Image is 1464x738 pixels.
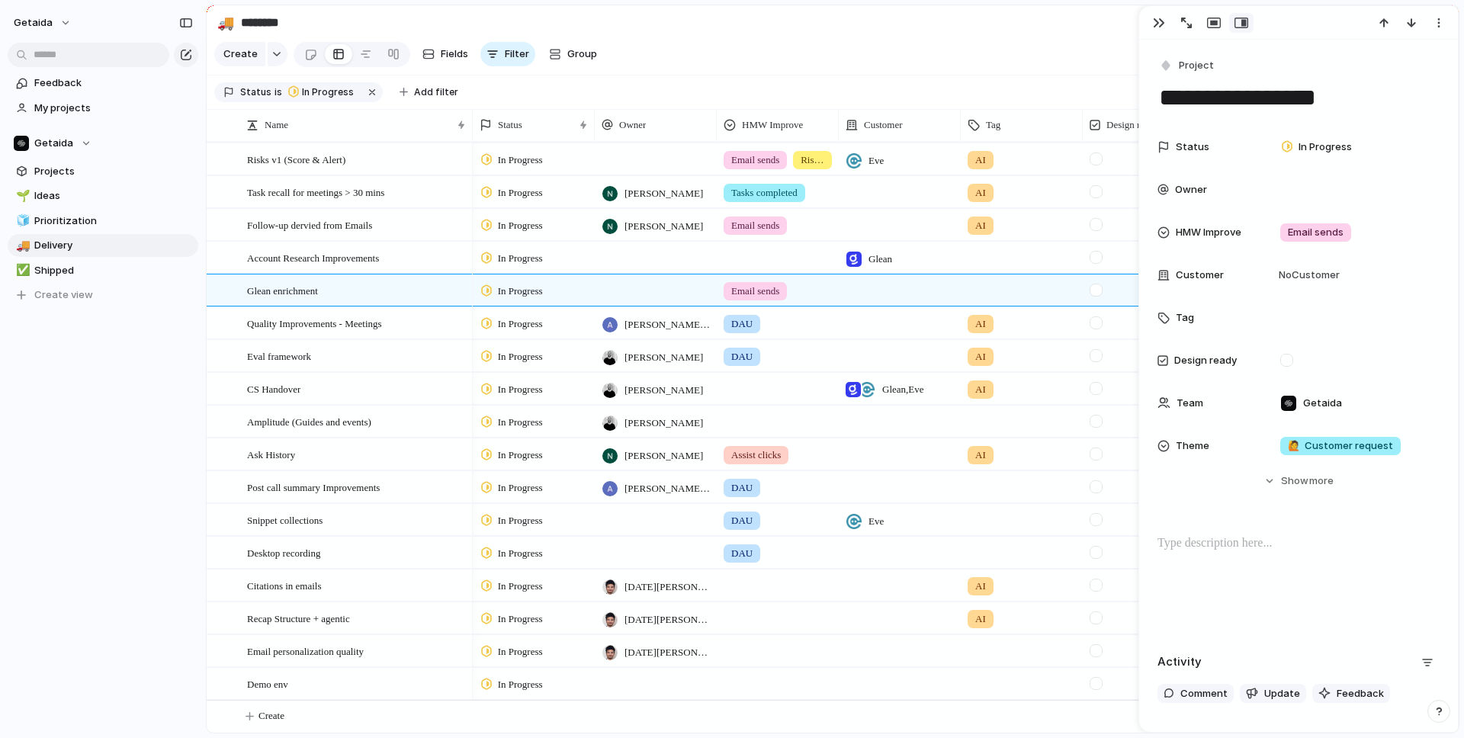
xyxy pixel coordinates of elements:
[8,210,198,233] a: 🧊Prioritization
[416,42,474,66] button: Fields
[1281,473,1308,489] span: Show
[868,514,884,529] span: Eve
[240,85,271,99] span: Status
[1288,438,1393,454] span: Customer request
[247,249,379,266] span: Account Research Improvements
[624,383,703,398] span: [PERSON_NAME]
[498,284,543,299] span: In Progress
[16,188,27,205] div: 🌱
[302,85,354,99] span: In Progress
[1106,117,1159,133] span: Design ready
[34,213,193,229] span: Prioritization
[1179,58,1214,73] span: Project
[498,349,543,364] span: In Progress
[1176,310,1194,326] span: Tag
[274,85,282,99] span: is
[14,213,29,229] button: 🧊
[441,47,468,62] span: Fields
[7,11,79,35] button: getaida
[34,101,193,116] span: My projects
[247,445,295,463] span: Ask History
[498,611,543,627] span: In Progress
[505,47,529,62] span: Filter
[498,480,543,496] span: In Progress
[731,448,781,463] span: Assist clicks
[247,675,288,692] span: Demo env
[414,85,458,99] span: Add filter
[1157,467,1440,495] button: Showmore
[975,382,986,397] span: AI
[214,42,265,66] button: Create
[868,252,892,267] span: Glean
[8,184,198,207] a: 🌱Ideas
[498,448,543,463] span: In Progress
[271,84,285,101] button: is
[1288,439,1300,451] span: 🙋
[1175,182,1207,197] span: Owner
[731,218,779,233] span: Email sends
[14,188,29,204] button: 🌱
[975,185,986,201] span: AI
[1264,686,1300,701] span: Update
[390,82,467,103] button: Add filter
[223,47,258,62] span: Create
[731,152,779,168] span: Email sends
[34,136,73,151] span: Getaida
[14,263,29,278] button: ✅
[864,117,903,133] span: Customer
[247,511,323,528] span: Snippet collections
[731,546,753,561] span: DAU
[247,314,382,332] span: Quality Improvements - Meetings
[8,259,198,282] div: ✅Shipped
[624,416,703,431] span: [PERSON_NAME]
[34,238,193,253] span: Delivery
[8,234,198,257] a: 🚚Delivery
[34,263,193,278] span: Shipped
[34,164,193,179] span: Projects
[498,579,543,594] span: In Progress
[801,152,824,168] span: Risks addressed
[624,219,703,234] span: [PERSON_NAME]
[498,316,543,332] span: In Progress
[8,72,198,95] a: Feedback
[731,513,753,528] span: DAU
[8,160,198,183] a: Projects
[498,415,543,430] span: In Progress
[247,478,380,496] span: Post call summary Improvements
[624,481,710,496] span: [PERSON_NAME] Sarma
[1176,140,1209,155] span: Status
[624,645,710,660] span: [DATE][PERSON_NAME]
[731,480,753,496] span: DAU
[1176,268,1224,283] span: Customer
[247,544,320,561] span: Desktop recording
[1174,353,1237,368] span: Design ready
[498,382,543,397] span: In Progress
[217,12,234,33] div: 🚚
[619,117,646,133] span: Owner
[975,448,986,463] span: AI
[498,677,543,692] span: In Progress
[1309,473,1334,489] span: more
[975,152,986,168] span: AI
[868,153,884,168] span: Eve
[16,237,27,255] div: 🚚
[247,281,318,299] span: Glean enrichment
[1177,396,1203,411] span: Team
[975,218,986,233] span: AI
[624,317,710,332] span: [PERSON_NAME] Sarma
[498,117,522,133] span: Status
[8,97,198,120] a: My projects
[247,347,311,364] span: Eval framework
[498,218,543,233] span: In Progress
[731,284,779,299] span: Email sends
[213,11,238,35] button: 🚚
[1312,684,1390,704] button: Feedback
[498,251,543,266] span: In Progress
[247,216,372,233] span: Follow-up dervied from Emails
[624,186,703,201] span: [PERSON_NAME]
[498,185,543,201] span: In Progress
[731,316,753,332] span: DAU
[1157,684,1234,704] button: Comment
